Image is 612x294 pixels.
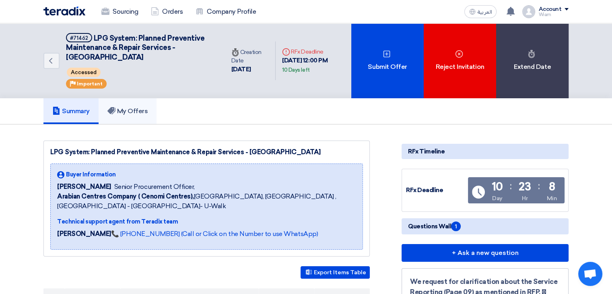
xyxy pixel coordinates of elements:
div: Day [492,194,503,203]
span: Buyer Information [66,170,116,179]
div: Min [547,194,557,203]
a: 📞 [PHONE_NUMBER] (Call or Click on the Number to use WhatsApp) [111,230,318,238]
a: Summary [43,98,99,124]
span: Accessed [67,68,101,77]
div: Account [538,6,561,13]
a: Sourcing [95,3,144,21]
span: Senior Procurement Officer, [114,182,195,192]
b: Arabian Centres Company ( Cenomi Centres), [57,193,194,200]
div: : [538,179,540,193]
a: Orders [144,3,189,21]
img: Teradix logo [43,6,85,16]
div: Hr [522,194,528,203]
span: Important [77,81,103,87]
img: profile_test.png [522,5,535,18]
div: Creation Date [231,48,269,65]
div: Extend Date [496,23,569,98]
div: RFx Deadline [406,186,466,195]
button: العربية [464,5,497,18]
div: 10 Days left [282,66,309,74]
strong: [PERSON_NAME] [57,230,111,238]
div: RFx Timeline [402,144,569,159]
a: Company Profile [189,3,262,21]
span: العربية [477,9,492,15]
button: Export Items Table [301,266,370,279]
div: 23 [519,181,531,193]
div: RFx Deadline [282,48,345,56]
div: Submit Offer [351,23,424,98]
h5: LPG System: Planned Preventive Maintenance & Repair Services - Central & Eastern Malls [66,33,215,62]
div: [DATE] 12:00 PM [282,56,345,74]
span: Questions Wall [408,222,461,231]
a: My Offers [99,98,157,124]
div: Open chat [578,262,602,286]
div: [DATE] [231,65,269,74]
div: LPG System: Planned Preventive Maintenance & Repair Services - [GEOGRAPHIC_DATA] [50,147,363,157]
span: [PERSON_NAME] [57,182,111,192]
div: Reject Invitation [424,23,496,98]
h5: Summary [52,107,90,115]
div: 8 [549,181,555,193]
div: #71462 [70,35,88,41]
button: + Ask a new question [402,244,569,262]
div: : [510,179,512,193]
span: LPG System: Planned Preventive Maintenance & Repair Services - [GEOGRAPHIC_DATA] [66,34,204,62]
div: Technical support agent from Teradix team [57,217,356,226]
div: Wiam [538,12,569,17]
span: 1 [451,222,461,231]
span: [GEOGRAPHIC_DATA], [GEOGRAPHIC_DATA] ,[GEOGRAPHIC_DATA] - [GEOGRAPHIC_DATA]- U-Walk [57,192,356,211]
div: 10 [492,181,503,193]
h5: My Offers [107,107,148,115]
